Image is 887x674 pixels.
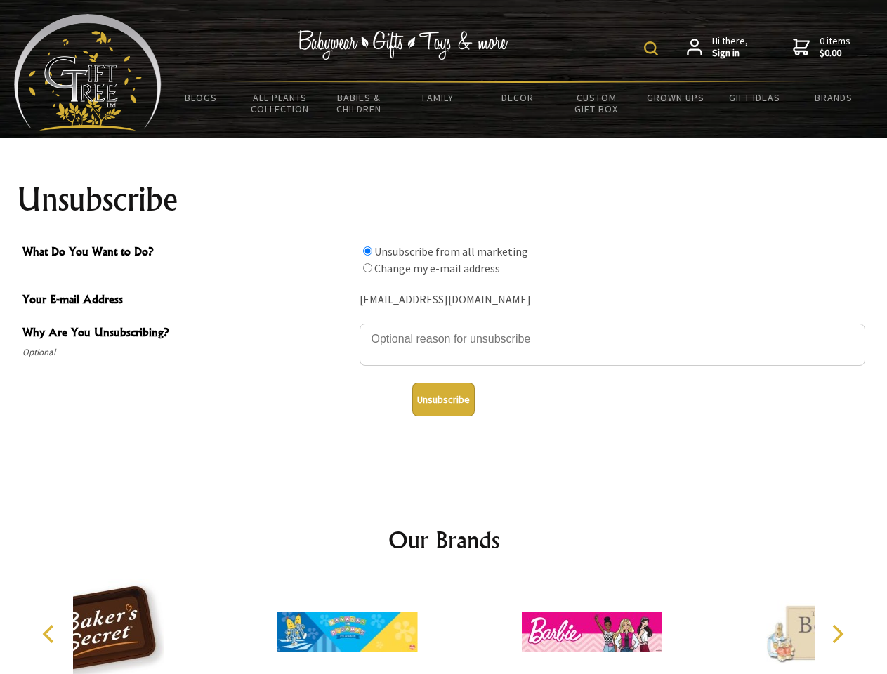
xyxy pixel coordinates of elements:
[374,244,528,258] label: Unsubscribe from all marketing
[360,289,865,311] div: [EMAIL_ADDRESS][DOMAIN_NAME]
[320,83,399,124] a: Babies & Children
[363,263,372,272] input: What Do You Want to Do?
[794,83,874,112] a: Brands
[22,243,353,263] span: What Do You Want to Do?
[715,83,794,112] a: Gift Ideas
[363,246,372,256] input: What Do You Want to Do?
[644,41,658,55] img: product search
[17,183,871,216] h1: Unsubscribe
[28,523,860,557] h2: Our Brands
[822,619,853,649] button: Next
[298,30,508,60] img: Babywear - Gifts - Toys & more
[820,47,850,60] strong: $0.00
[22,291,353,311] span: Your E-mail Address
[820,34,850,60] span: 0 items
[636,83,715,112] a: Grown Ups
[478,83,557,112] a: Decor
[412,383,475,416] button: Unsubscribe
[712,47,748,60] strong: Sign in
[14,14,162,131] img: Babyware - Gifts - Toys and more...
[241,83,320,124] a: All Plants Collection
[687,35,748,60] a: Hi there,Sign in
[360,324,865,366] textarea: Why Are You Unsubscribing?
[399,83,478,112] a: Family
[712,35,748,60] span: Hi there,
[22,324,353,344] span: Why Are You Unsubscribing?
[374,261,500,275] label: Change my e-mail address
[35,619,66,649] button: Previous
[793,35,850,60] a: 0 items$0.00
[22,344,353,361] span: Optional
[557,83,636,124] a: Custom Gift Box
[162,83,241,112] a: BLOGS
